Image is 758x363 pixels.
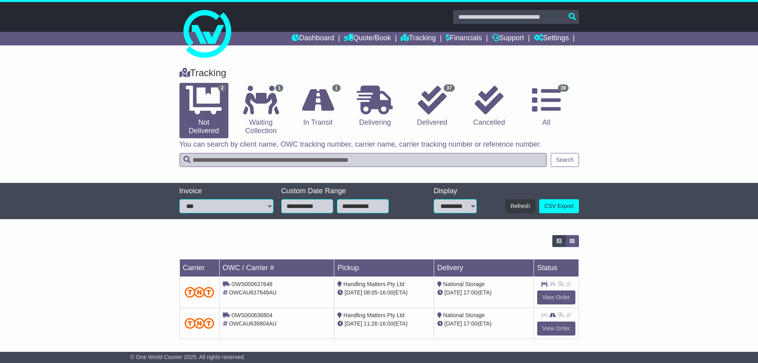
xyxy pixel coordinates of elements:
a: Dashboard [292,32,334,45]
span: 39 [558,84,569,92]
span: OWCAU637648AU [229,289,277,296]
td: Carrier [179,259,219,277]
span: © One World Courier 2025. All rights reserved. [131,354,246,360]
a: Cancelled [465,83,514,130]
a: Support [492,32,524,45]
div: (ETA) [437,320,530,328]
span: 1 [275,84,284,92]
td: Delivery [434,259,534,277]
span: 16:00 [380,320,394,327]
a: Quote/Book [344,32,391,45]
span: OWS000637648 [231,281,273,287]
span: 37 [444,84,454,92]
div: - (ETA) [337,288,431,297]
span: [DATE] [345,289,362,296]
a: 39 All [522,83,571,130]
span: [DATE] [444,289,462,296]
a: CSV Export [539,199,579,213]
a: 37 Delivered [407,83,456,130]
span: 11:26 [364,320,378,327]
a: 1 Waiting Collection [236,83,285,138]
p: You can search by client name, OWC tracking number, carrier name, carrier tracking number or refe... [179,140,579,149]
span: Handling Matters Pty Ltd [343,281,404,287]
span: 2 [218,84,226,92]
img: TNT_Domestic.png [185,318,214,329]
a: Settings [534,32,569,45]
span: 08:05 [364,289,378,296]
div: Invoice [179,187,273,196]
span: National Storage [443,312,485,318]
span: 17:00 [464,320,477,327]
img: TNT_Domestic.png [185,287,214,298]
span: [DATE] [345,320,362,327]
td: OWC / Carrier # [219,259,334,277]
button: Refresh [505,199,535,213]
div: (ETA) [437,288,530,297]
span: 16:00 [380,289,394,296]
a: Delivering [351,83,399,130]
button: Search [551,153,579,167]
span: 17:00 [464,289,477,296]
td: Pickup [334,259,434,277]
span: National Storage [443,281,485,287]
a: View Order [537,290,575,304]
span: [DATE] [444,320,462,327]
a: View Order [537,322,575,336]
span: 1 [332,84,341,92]
div: Display [434,187,477,196]
span: OWCAU636804AU [229,320,277,327]
span: Handling Matters Pty Ltd [343,312,404,318]
span: OWS000636804 [231,312,273,318]
td: Status [534,259,579,277]
a: 1 In Transit [293,83,342,130]
a: Tracking [401,32,436,45]
a: Financials [446,32,482,45]
div: Tracking [175,67,583,79]
a: 2 Not Delivered [179,83,228,138]
div: Custom Date Range [281,187,409,196]
div: - (ETA) [337,320,431,328]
